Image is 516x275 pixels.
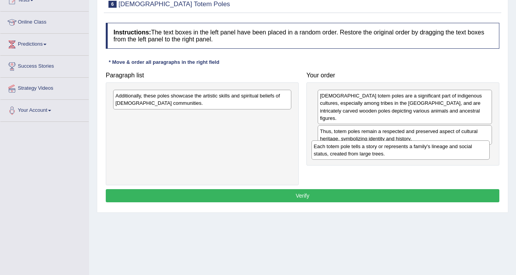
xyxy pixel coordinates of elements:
[318,90,492,124] div: [DEMOGRAPHIC_DATA] totem poles are a significant part of indigenous cultures, especially among tr...
[106,58,222,66] div: * Move & order all paragraphs in the right field
[0,56,89,75] a: Success Stories
[0,100,89,119] a: Your Account
[114,29,151,36] b: Instructions:
[108,1,117,8] span: 6
[113,90,291,109] div: Additionally, these poles showcase the artistic skills and spiritual beliefs of [DEMOGRAPHIC_DATA...
[0,12,89,31] a: Online Class
[306,72,499,79] h4: Your order
[119,0,230,8] small: [DEMOGRAPHIC_DATA] Totem Poles
[106,189,499,202] button: Verify
[311,140,490,160] div: Each totem pole tells a story or represents a family's lineage and social status, created from la...
[0,78,89,97] a: Strategy Videos
[0,34,89,53] a: Predictions
[106,72,299,79] h4: Paragraph list
[106,23,499,49] h4: The text boxes in the left panel have been placed in a random order. Restore the original order b...
[318,125,492,145] div: Thus, totem poles remain a respected and preserved aspect of cultural heritage, symbolizing ident...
